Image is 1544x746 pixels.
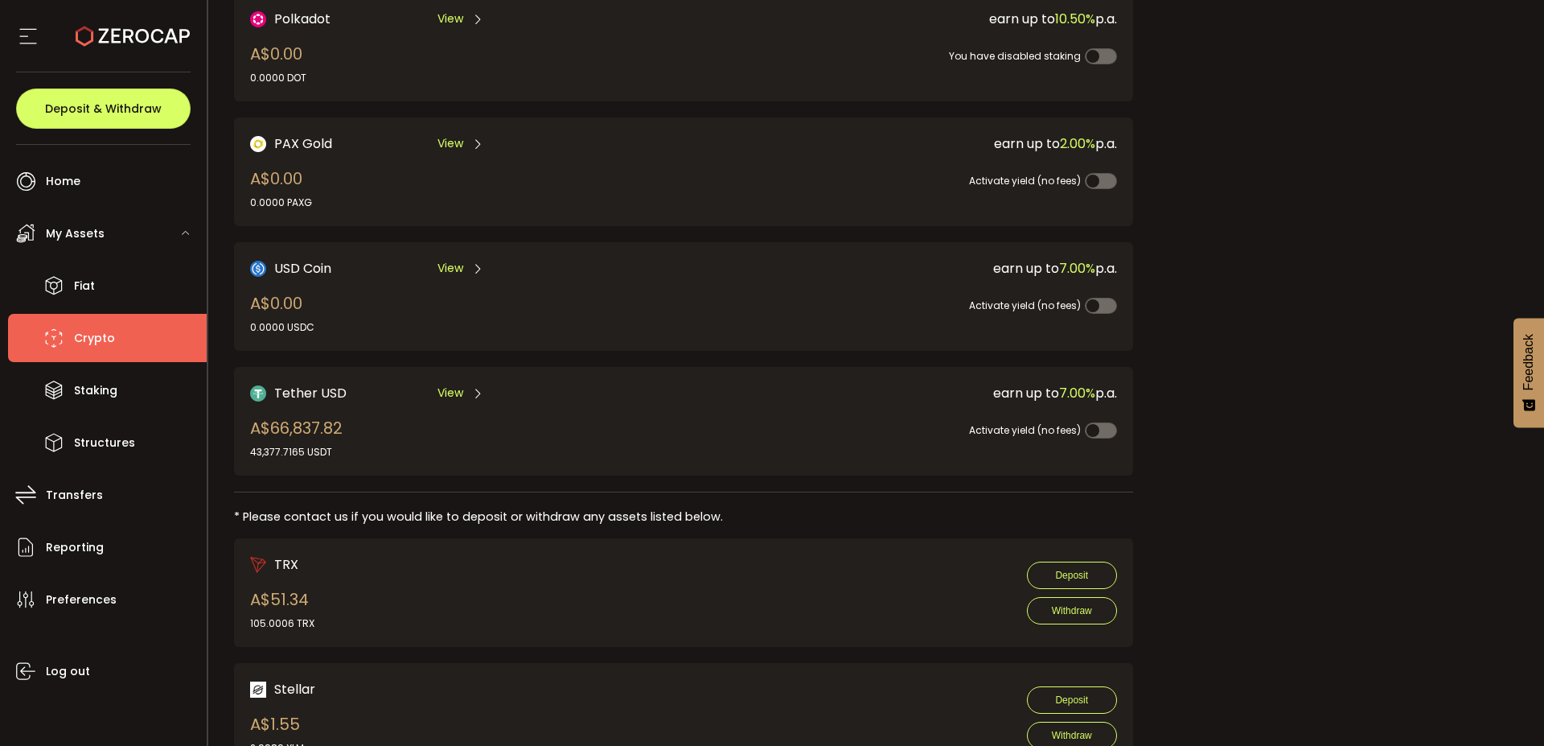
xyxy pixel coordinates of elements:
span: You have disabled staking [949,49,1081,63]
span: 7.00% [1059,259,1095,278]
span: Home [46,170,80,193]
span: Activate yield (no fees) [969,174,1081,188]
div: 0.0000 DOT [250,71,306,85]
img: trx_portfolio.png [250,557,266,573]
button: Withdraw [1027,597,1117,624]
div: earn up to p.a. [672,383,1117,403]
span: 7.00% [1059,384,1095,402]
span: Polkadot [274,9,331,29]
span: Tether USD [274,383,347,403]
div: A$0.00 [250,42,306,85]
div: 0.0000 PAXG [250,196,312,210]
div: A$0.00 [250,167,312,210]
span: Fiat [74,274,95,298]
span: View [437,385,463,402]
div: 43,377.7165 USDT [250,445,343,460]
span: View [437,260,463,277]
div: earn up to p.a. [672,258,1117,278]
button: Deposit & Withdraw [16,89,191,129]
span: Crypto [74,327,115,350]
img: xlm_portfolio.png [250,682,266,698]
span: Staking [74,379,117,402]
span: Transfers [46,484,103,507]
span: Log out [46,660,90,683]
iframe: Chat Widget [1464,669,1544,746]
span: Withdraw [1052,605,1092,616]
span: Reporting [46,536,104,559]
div: 105.0006 TRX [250,616,314,631]
img: DOT [250,11,266,27]
span: Deposit [1055,570,1088,581]
img: USD Coin [250,261,266,277]
span: Activate yield (no fees) [969,423,1081,437]
button: Deposit [1027,686,1117,714]
span: Feedback [1521,334,1536,390]
span: View [437,10,463,27]
span: 10.50% [1055,10,1095,28]
div: A$0.00 [250,291,314,335]
span: TRX [274,554,298,575]
button: Deposit [1027,562,1117,589]
span: Withdraw [1052,730,1092,741]
span: Preferences [46,588,117,612]
div: 0.0000 USDC [250,320,314,335]
span: Structures [74,431,135,455]
button: Feedback - Show survey [1513,318,1544,427]
div: A$66,837.82 [250,416,343,460]
span: Deposit [1055,694,1088,706]
img: Tether USD [250,385,266,402]
div: * Please contact us if you would like to deposit or withdraw any assets listed below. [234,509,1133,525]
span: Activate yield (no fees) [969,299,1081,312]
div: A$51.34 [250,587,314,631]
img: PAX Gold [250,136,266,152]
span: Stellar [274,679,315,699]
span: View [437,135,463,152]
div: earn up to p.a. [672,134,1117,154]
span: USD Coin [274,258,331,278]
span: 2.00% [1060,134,1095,153]
span: PAX Gold [274,134,332,154]
div: earn up to p.a. [672,9,1117,29]
span: My Assets [46,222,105,245]
span: Deposit & Withdraw [45,103,162,114]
